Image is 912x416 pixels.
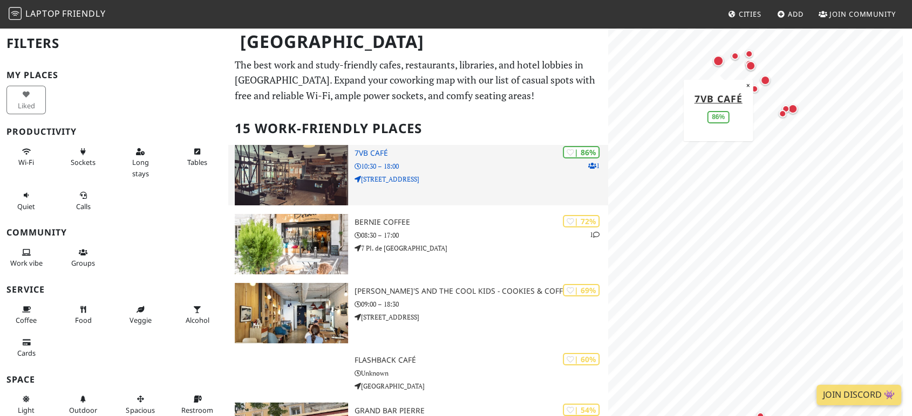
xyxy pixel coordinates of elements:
[126,405,154,415] span: Spacious
[773,4,808,24] a: Add
[6,143,46,171] button: Wi-Fi
[228,283,608,343] a: Emilie's and the cool kids - Cookies & Coffee shop | 69% [PERSON_NAME]'s and the cool kids - Cook...
[62,8,105,19] span: Friendly
[120,143,160,182] button: Long stays
[18,157,34,167] span: Stable Wi-Fi
[6,127,222,137] h3: Productivity
[355,174,608,184] p: [STREET_ADDRESS]
[694,92,742,105] a: 7VB Café
[6,27,222,60] h2: Filters
[563,353,600,365] div: | 60%
[829,9,896,19] span: Join Community
[6,375,222,385] h3: Space
[6,227,222,238] h3: Community
[355,243,608,253] p: 7 Pl. de [GEOGRAPHIC_DATA]
[814,4,900,24] a: Join Community
[776,107,789,120] div: Map marker
[228,145,608,205] a: 7VB Café | 86% 1 7VB Café 10:30 – 18:00 [STREET_ADDRESS]
[355,406,608,415] h3: Grand Bar Pierre
[563,215,600,227] div: | 72%
[355,287,608,296] h3: [PERSON_NAME]'s and the cool kids - Cookies & Coffee shop
[729,50,741,63] div: Map marker
[181,405,213,415] span: Restroom
[563,146,600,158] div: | 86%
[355,299,608,309] p: 09:00 – 18:30
[743,57,756,70] div: Map marker
[25,8,60,19] span: Laptop
[64,186,103,215] button: Calls
[355,230,608,240] p: 08:30 – 17:00
[235,112,602,145] h2: 15 Work-Friendly Places
[743,47,756,60] div: Map marker
[64,301,103,329] button: Food
[75,315,92,325] span: Food
[6,334,46,362] button: Cards
[64,143,103,171] button: Sockets
[9,7,22,20] img: LaptopFriendly
[563,284,600,296] div: | 69%
[744,59,758,73] div: Map marker
[816,385,901,405] a: Join Discord 👾
[743,80,753,92] button: Close popup
[64,244,103,272] button: Groups
[788,9,804,19] span: Add
[17,348,36,358] span: Credit cards
[724,4,766,24] a: Cities
[786,102,800,116] div: Map marker
[235,283,349,343] img: Emilie's and the cool kids - Cookies & Coffee shop
[355,312,608,322] p: [STREET_ADDRESS]
[355,161,608,171] p: 10:30 – 18:00
[711,53,726,68] div: Map marker
[355,149,608,158] h3: 7VB Café
[228,352,608,394] a: | 60% Flashback café Unknown [GEOGRAPHIC_DATA]
[235,57,602,103] p: The best work and study-friendly cafes, restaurants, libraries, and hotel lobbies in [GEOGRAPHIC_...
[132,157,148,178] span: Long stays
[6,285,222,295] h3: Service
[9,5,106,24] a: LaptopFriendly LaptopFriendly
[186,315,209,325] span: Alcohol
[16,315,37,325] span: Coffee
[588,161,600,171] p: 1
[6,70,222,80] h3: My Places
[739,9,761,19] span: Cities
[758,73,772,87] div: Map marker
[10,258,43,268] span: People working
[707,111,729,123] div: 86%
[71,157,96,167] span: Power sockets
[178,143,217,171] button: Tables
[232,27,606,57] h1: [GEOGRAPHIC_DATA]
[6,301,46,329] button: Coffee
[235,214,349,274] img: Bernie Coffee
[71,258,95,268] span: Group tables
[120,301,160,329] button: Veggie
[178,301,217,329] button: Alcohol
[129,315,151,325] span: Veggie
[17,202,35,211] span: Quiet
[355,381,608,391] p: [GEOGRAPHIC_DATA]
[355,368,608,378] p: Unknown
[69,405,97,415] span: Outdoor area
[355,218,608,227] h3: Bernie Coffee
[779,102,792,115] div: Map marker
[18,405,35,415] span: Natural light
[228,214,608,274] a: Bernie Coffee | 72% 1 Bernie Coffee 08:30 – 17:00 7 Pl. de [GEOGRAPHIC_DATA]
[187,157,207,167] span: Work-friendly tables
[6,244,46,272] button: Work vibe
[563,404,600,416] div: | 54%
[235,145,349,205] img: 7VB Café
[6,186,46,215] button: Quiet
[748,82,761,95] div: Map marker
[355,356,608,365] h3: Flashback café
[590,230,600,240] p: 1
[76,202,91,211] span: Video/audio calls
